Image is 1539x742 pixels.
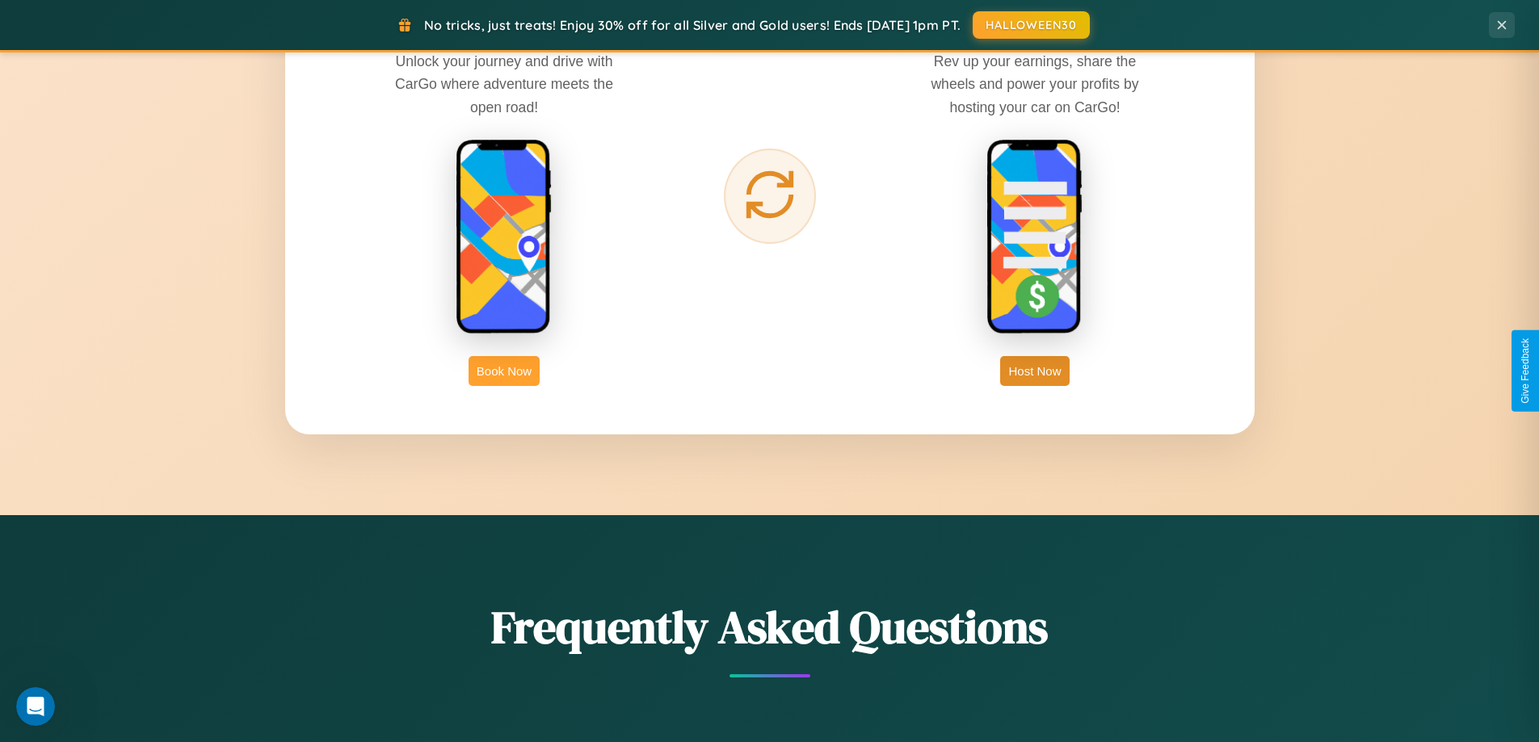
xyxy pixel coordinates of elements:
button: HALLOWEEN30 [973,11,1090,39]
div: Give Feedback [1520,338,1531,404]
h2: Frequently Asked Questions [285,596,1255,658]
button: Book Now [469,356,540,386]
img: host phone [986,139,1083,336]
span: No tricks, just treats! Enjoy 30% off for all Silver and Gold users! Ends [DATE] 1pm PT. [424,17,961,33]
p: Unlock your journey and drive with CarGo where adventure meets the open road! [383,50,625,118]
button: Host Now [1000,356,1069,386]
img: rent phone [456,139,553,336]
p: Rev up your earnings, share the wheels and power your profits by hosting your car on CarGo! [914,50,1156,118]
iframe: Intercom live chat [16,687,55,726]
